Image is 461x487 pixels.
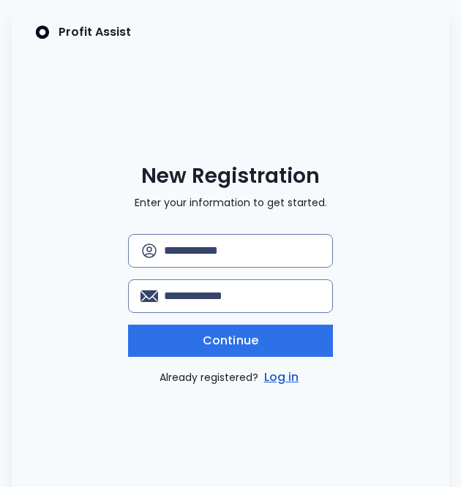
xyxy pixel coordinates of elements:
[59,23,131,41] p: Profit Assist
[135,195,327,211] p: Enter your information to get started.
[160,369,302,386] p: Already registered?
[261,369,302,386] a: Log in
[141,163,320,189] span: New Registration
[35,23,50,41] img: SpotOn Logo
[203,332,258,350] span: Continue
[128,325,333,357] button: Continue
